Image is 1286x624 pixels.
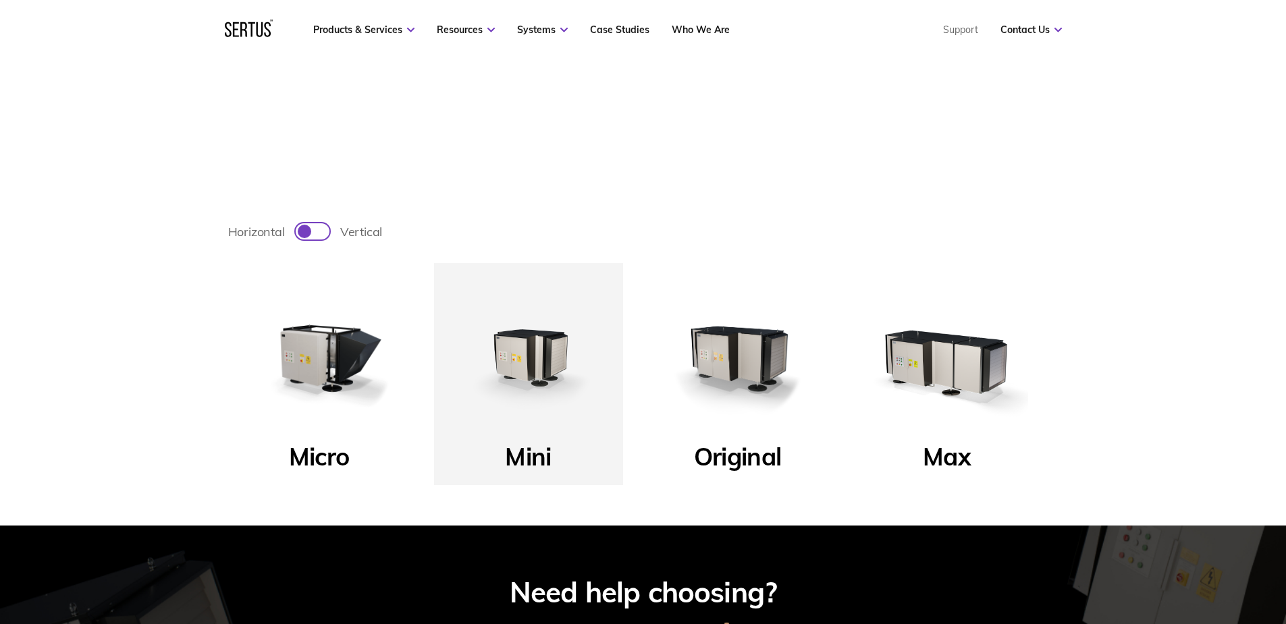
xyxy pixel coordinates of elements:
p: Original [694,441,781,480]
img: Mini [448,277,610,438]
img: Micro [238,277,400,438]
a: Case Studies [590,24,649,36]
a: Contact Us [1000,24,1062,36]
img: Max [866,277,1028,438]
span: horizontal [228,224,285,239]
p: Mini [505,441,551,480]
a: Resources [437,24,495,36]
a: Who We Are [672,24,730,36]
div: Need help choosing? [510,576,776,608]
p: Max [923,441,971,480]
a: Systems [517,24,568,36]
iframe: Chat Widget [1043,467,1286,624]
a: Support [943,24,978,36]
img: Original [657,277,819,438]
span: vertical [340,224,383,239]
p: Micro [289,441,349,480]
a: Products & Services [313,24,414,36]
